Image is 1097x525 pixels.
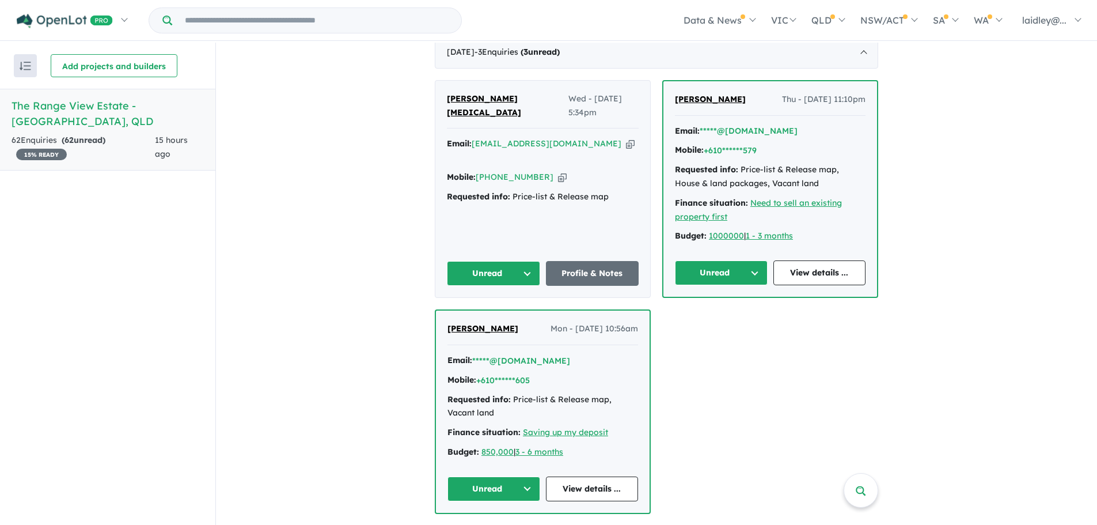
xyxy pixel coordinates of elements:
[447,393,638,421] div: Price-list & Release map, Vacant land
[675,231,707,241] strong: Budget:
[447,477,540,501] button: Unread
[675,198,842,222] a: Need to sell an existing property first
[447,261,540,286] button: Unread
[523,427,608,437] a: Saving up my deposit
[675,163,866,191] div: Price-list & Release map, House & land packages, Vacant land
[475,47,560,57] span: - 3 Enquir ies
[476,172,553,182] a: [PHONE_NUMBER]
[746,231,793,241] a: 1 - 3 months
[447,445,638,459] div: |
[64,135,74,145] span: 62
[551,322,638,336] span: Mon - [DATE] 10:56am
[12,98,204,129] h5: The Range View Estate - [GEOGRAPHIC_DATA] , QLD
[521,47,560,57] strong: ( unread)
[546,261,639,286] a: Profile & Notes
[155,135,188,159] span: 15 hours ago
[675,94,746,104] span: [PERSON_NAME]
[447,93,521,118] span: [PERSON_NAME][MEDICAL_DATA]
[447,191,510,202] strong: Requested info:
[17,14,113,28] img: Openlot PRO Logo White
[447,172,476,182] strong: Mobile:
[1022,14,1066,26] span: laidley@...
[675,198,748,208] strong: Finance situation:
[515,447,563,457] a: 3 - 6 months
[546,477,639,501] a: View details ...
[62,135,105,145] strong: ( unread)
[675,126,700,136] strong: Email:
[20,62,31,70] img: sort.svg
[447,138,472,149] strong: Email:
[447,355,472,365] strong: Email:
[447,394,511,405] strong: Requested info:
[675,93,746,107] a: [PERSON_NAME]
[16,149,67,160] span: 15 % READY
[558,171,567,183] button: Copy
[447,447,479,457] strong: Budget:
[12,134,155,161] div: 62 Enquir ies
[174,8,459,33] input: Try estate name, suburb, builder or developer
[675,260,768,285] button: Unread
[675,229,866,243] div: |
[782,93,866,107] span: Thu - [DATE] 11:10pm
[675,145,704,155] strong: Mobile:
[435,36,878,69] div: [DATE]
[447,190,639,204] div: Price-list & Release map
[51,54,177,77] button: Add projects and builders
[523,47,528,57] span: 3
[675,164,738,175] strong: Requested info:
[568,92,639,120] span: Wed - [DATE] 5:34pm
[773,260,866,285] a: View details ...
[447,92,568,120] a: [PERSON_NAME][MEDICAL_DATA]
[447,322,518,336] a: [PERSON_NAME]
[626,138,635,150] button: Copy
[447,323,518,334] span: [PERSON_NAME]
[447,375,476,385] strong: Mobile:
[472,138,621,149] a: [EMAIL_ADDRESS][DOMAIN_NAME]
[709,231,744,241] a: 1000000
[447,427,521,437] strong: Finance situation:
[481,447,514,457] a: 850,000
